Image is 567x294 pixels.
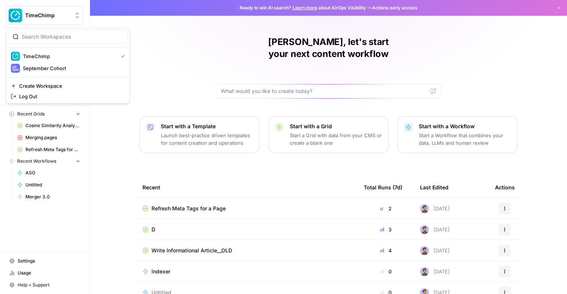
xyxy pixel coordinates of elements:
[23,52,115,60] span: TimeChimp
[142,247,352,254] a: Write Informational Article__OLD
[151,205,226,212] span: Refresh Meta Tags for a Page
[161,123,253,130] p: Start with a Template
[18,270,80,276] span: Usage
[6,267,84,279] a: Usage
[17,111,45,117] span: Recent Grids
[18,282,80,288] span: Help + Support
[17,158,56,165] span: Recent Workflows
[419,132,511,147] p: Start a Workflow that combines your data, LLMs and human review
[8,91,128,102] a: Log Out
[25,146,80,153] span: Refresh Meta Tags for a Page
[397,116,517,153] button: Start with a WorkflowStart a Workflow that combines your data, LLMs and human review
[142,177,352,198] div: Recent
[364,247,408,254] div: 4
[6,108,84,120] button: Recent Grids
[420,246,429,255] img: ruybxce7esr7yef6hou754u07ter
[11,52,20,61] img: TimeChimp Logo
[290,132,382,147] p: Start a Grid with data from your CMS or create a blank one
[216,36,441,60] h1: [PERSON_NAME], let's start your next content workflow
[151,268,170,275] span: Indexer
[142,226,352,233] a: D
[420,267,429,276] img: ruybxce7esr7yef6hou754u07ter
[151,226,155,233] span: D
[14,167,84,179] a: ASO
[420,225,429,234] img: ruybxce7esr7yef6hou754u07ter
[495,177,515,198] div: Actions
[142,205,352,212] a: Refresh Meta Tags for a Page
[142,268,352,275] a: Indexer
[14,132,84,144] a: Merging pages
[372,4,417,11] span: Actions early access
[364,177,402,198] div: Total Runs (7d)
[6,28,130,103] div: Workspace: TimeChimp
[364,226,408,233] div: 3
[25,134,80,141] span: Merging pages
[25,193,80,200] span: Merger 3.0
[8,81,128,91] a: Create Workspace
[240,4,366,11] span: Ready to win AI search? about AirOps Visibility
[420,246,450,255] div: [DATE]
[6,255,84,267] a: Settings
[11,64,20,73] img: September Cohort Logo
[419,123,511,130] p: Start with a Workflow
[9,9,22,22] img: TimeChimp Logo
[221,87,427,95] input: What would you like to create today?
[19,82,122,90] span: Create Workspace
[22,33,123,40] input: Search Workspaces
[14,179,84,191] a: Untitled
[6,6,84,25] button: Workspace: TimeChimp
[14,120,84,132] a: Cosine Similarity Analysis
[161,132,253,147] p: Launch best-practice driven templates for content creation and operations
[6,156,84,167] button: Recent Workflows
[292,5,317,10] a: Learn more
[139,116,259,153] button: Start with a TemplateLaunch best-practice driven templates for content creation and operations
[19,93,122,100] span: Log Out
[25,122,80,129] span: Cosine Similarity Analysis
[364,268,408,275] div: 0
[25,181,80,188] span: Untitled
[420,204,429,213] img: ruybxce7esr7yef6hou754u07ter
[14,191,84,203] a: Merger 3.0
[268,116,388,153] button: Start with a GridStart a Grid with data from your CMS or create a blank one
[14,144,84,156] a: Refresh Meta Tags for a Page
[364,205,408,212] div: 2
[420,267,450,276] div: [DATE]
[23,64,122,72] span: September Cohort
[18,258,80,264] span: Settings
[290,123,382,130] p: Start with a Grid
[25,169,80,176] span: ASO
[25,12,70,19] span: TimeChimp
[420,225,450,234] div: [DATE]
[6,279,84,291] button: Help + Support
[151,247,232,254] span: Write Informational Article__OLD
[420,177,448,198] div: Last Edited
[420,204,450,213] div: [DATE]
